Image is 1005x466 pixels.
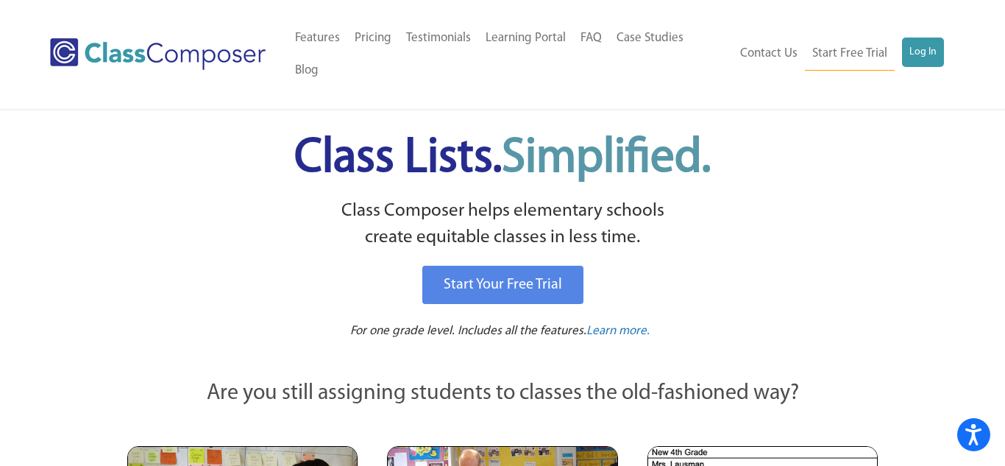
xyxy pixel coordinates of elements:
span: Simplified. [502,135,711,183]
nav: Header Menu [288,22,729,87]
a: Start Your Free Trial [422,266,583,304]
p: Class Composer helps elementary schools create equitable classes in less time. [125,198,880,252]
a: FAQ [573,22,609,54]
span: Start Your Free Trial [444,278,562,292]
span: Learn more. [586,325,650,337]
a: Pricing [347,22,399,54]
a: Case Studies [609,22,691,54]
a: Features [288,22,347,54]
a: Learn more. [586,322,650,341]
a: Contact Us [733,38,805,70]
a: Learning Portal [478,22,573,54]
img: Class Composer [50,38,265,70]
a: Blog [288,54,326,87]
a: Log In [902,38,944,67]
p: Are you still assigning students to classes the old-fashioned way? [127,378,878,410]
a: Start Free Trial [805,38,895,71]
nav: Header Menu [728,38,943,71]
span: Class Lists. [294,135,711,183]
a: Testimonials [399,22,478,54]
span: For one grade level. Includes all the features. [350,325,586,337]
